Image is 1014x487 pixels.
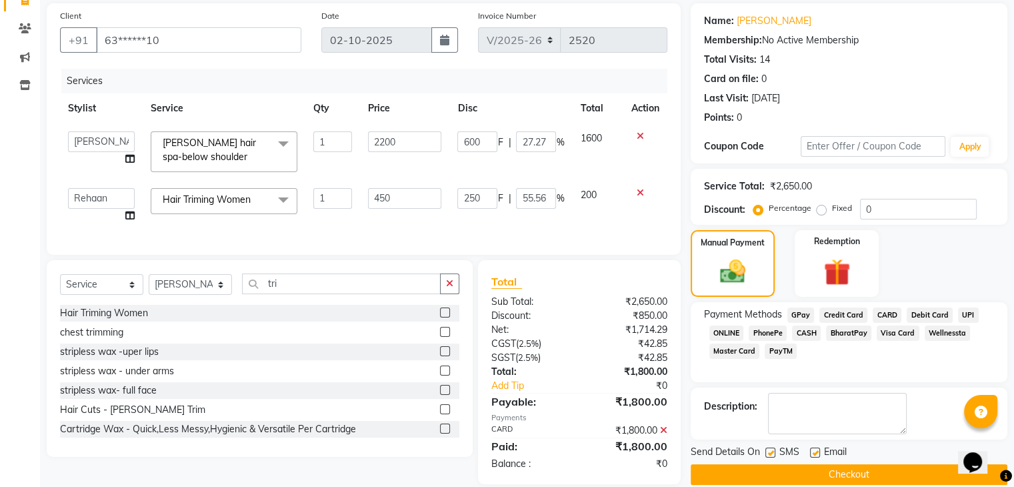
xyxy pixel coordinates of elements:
[704,111,734,125] div: Points:
[824,445,847,462] span: Email
[321,10,339,22] label: Date
[579,365,677,379] div: ₹1,800.00
[873,308,901,323] span: CARD
[951,137,989,157] button: Apply
[691,445,760,462] span: Send Details On
[765,344,797,359] span: PayTM
[832,202,852,214] label: Fixed
[737,111,742,125] div: 0
[96,27,301,53] input: Search by Name/Mobile/Email/Code
[925,326,971,341] span: Wellnessta
[481,309,579,323] div: Discount:
[508,135,511,149] span: |
[704,33,762,47] div: Membership:
[481,394,579,410] div: Payable:
[826,326,871,341] span: BharatPay
[481,457,579,471] div: Balance :
[704,179,765,193] div: Service Total:
[491,412,667,424] div: Payments
[61,69,677,93] div: Services
[449,93,572,123] th: Disc
[691,464,1007,485] button: Checkout
[759,53,770,67] div: 14
[580,132,601,144] span: 1600
[60,403,205,417] div: Hair Cuts - [PERSON_NAME] Trim
[704,91,749,105] div: Last Visit:
[579,337,677,351] div: ₹42.85
[481,379,595,393] a: Add Tip
[704,400,757,414] div: Description:
[787,308,815,323] span: GPay
[712,257,753,286] img: _cash.svg
[519,338,539,349] span: 2.5%
[508,191,511,205] span: |
[579,424,677,438] div: ₹1,800.00
[579,457,677,471] div: ₹0
[704,33,994,47] div: No Active Membership
[305,93,360,123] th: Qty
[704,14,734,28] div: Name:
[481,323,579,337] div: Net:
[907,308,953,323] span: Debit Card
[251,193,257,205] a: x
[242,274,441,294] input: Search or Scan
[163,193,251,205] span: Hair Triming Women
[481,365,579,379] div: Total:
[623,93,667,123] th: Action
[163,137,256,163] span: [PERSON_NAME] hair spa-below shoulder
[769,202,811,214] label: Percentage
[814,235,860,248] label: Redemption
[761,72,767,86] div: 0
[556,135,564,149] span: %
[579,438,677,454] div: ₹1,800.00
[556,191,564,205] span: %
[704,139,801,153] div: Coupon Code
[704,53,757,67] div: Total Visits:
[801,136,946,157] input: Enter Offer / Coupon Code
[481,295,579,309] div: Sub Total:
[701,237,765,249] label: Manual Payment
[819,308,867,323] span: Credit Card
[595,379,677,393] div: ₹0
[60,27,97,53] button: +91
[704,308,782,322] span: Payment Methods
[60,422,356,436] div: Cartridge Wax - Quick,Less Messy,Hygienic & Versatile Per Cartridge
[579,394,677,410] div: ₹1,800.00
[481,424,579,438] div: CARD
[770,179,812,193] div: ₹2,650.00
[497,135,503,149] span: F
[497,191,503,205] span: F
[481,438,579,454] div: Paid:
[481,337,579,351] div: ( )
[481,351,579,365] div: ( )
[247,151,253,163] a: x
[704,72,759,86] div: Card on file:
[60,345,159,359] div: stripless wax -uper lips
[749,326,787,341] span: PhonePe
[958,434,1001,474] iframe: chat widget
[60,306,148,320] div: Hair Triming Women
[143,93,305,123] th: Service
[958,308,979,323] span: UPI
[709,344,760,359] span: Master Card
[491,275,522,289] span: Total
[60,93,143,123] th: Stylist
[815,256,859,289] img: _gift.svg
[579,295,677,309] div: ₹2,650.00
[579,323,677,337] div: ₹1,714.29
[579,309,677,323] div: ₹850.00
[751,91,780,105] div: [DATE]
[737,14,811,28] a: [PERSON_NAME]
[792,326,821,341] span: CASH
[579,351,677,365] div: ₹42.85
[704,203,745,217] div: Discount:
[779,445,799,462] span: SMS
[60,384,157,398] div: stripless wax- full face
[709,326,744,341] span: ONLINE
[60,10,81,22] label: Client
[580,189,596,201] span: 200
[360,93,449,123] th: Price
[572,93,623,123] th: Total
[60,364,174,378] div: stripless wax - under arms
[60,326,123,340] div: chest trimming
